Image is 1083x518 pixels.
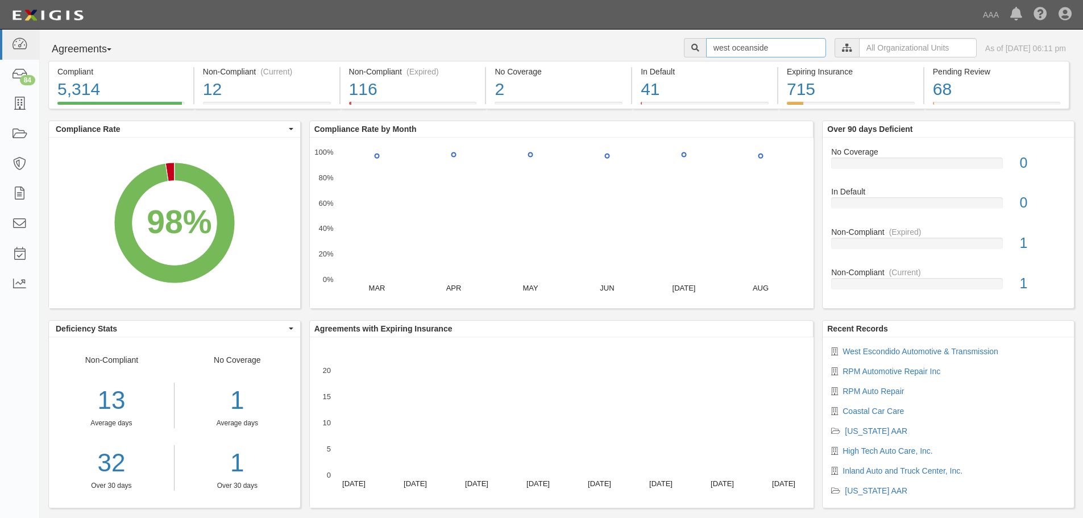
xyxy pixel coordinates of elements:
div: In Default [641,66,769,77]
text: 60% [318,198,333,207]
a: [US_STATE] AAR [845,486,907,495]
div: (Expired) [406,66,439,77]
text: MAR [368,284,385,292]
button: Deficiency Stats [49,321,300,337]
text: [DATE] [772,479,795,488]
button: Agreements [48,38,134,61]
b: Compliance Rate by Month [314,125,417,134]
span: Deficiency Stats [56,323,286,334]
text: 40% [318,224,333,233]
a: No Coverage0 [831,146,1065,187]
div: Non-Compliant [49,354,175,491]
a: RPM Automotive Repair Inc [843,367,940,376]
text: 20 [322,366,330,375]
text: 0% [322,275,333,284]
div: Average days [183,418,292,428]
text: JUN [600,284,614,292]
div: In Default [823,186,1074,197]
div: Non-Compliant (Current) [203,66,331,77]
text: 10 [322,418,330,427]
a: Inland Auto and Truck Center, Inc. [843,466,962,475]
div: 0 [1011,193,1074,213]
text: [DATE] [711,479,734,488]
div: Compliant [57,66,185,77]
div: 41 [641,77,769,102]
div: 2 [495,77,623,102]
div: Expiring Insurance [787,66,915,77]
div: 1 [1011,233,1074,254]
b: Over 90 days Deficient [827,125,912,134]
b: Agreements with Expiring Insurance [314,324,453,333]
text: [DATE] [649,479,673,488]
div: 116 [349,77,477,102]
div: As of [DATE] 06:11 pm [985,43,1066,54]
text: 20% [318,250,333,258]
div: Non-Compliant [823,267,1074,278]
a: Compliant5,314 [48,102,193,111]
div: Non-Compliant [823,226,1074,238]
text: [DATE] [342,479,366,488]
a: Pending Review68 [924,102,1069,111]
b: Recent Records [827,324,888,333]
a: [US_STATE] AAR [845,426,907,436]
svg: A chart. [49,138,300,308]
a: 32 [49,445,174,481]
a: Non-Compliant(Current)1 [831,267,1065,299]
div: Non-Compliant (Expired) [349,66,477,77]
div: 0 [1011,153,1074,173]
text: 15 [322,392,330,401]
a: Non-Compliant(Current)12 [194,102,339,111]
text: AUG [753,284,769,292]
div: 715 [787,77,915,102]
text: APR [446,284,461,292]
div: Average days [49,418,174,428]
div: No Coverage [823,146,1074,158]
text: [DATE] [526,479,550,488]
div: 84 [20,75,35,85]
div: 13 [49,383,174,418]
a: Coastal Car Care [843,407,904,416]
div: (Current) [889,267,921,278]
text: [DATE] [465,479,488,488]
div: 1 [183,445,292,481]
text: [DATE] [588,479,611,488]
input: All Organizational Units [859,38,977,57]
div: 1 [183,383,292,418]
text: [DATE] [672,284,695,292]
div: (Expired) [889,226,922,238]
a: AAA [977,3,1005,26]
svg: A chart. [310,138,814,308]
a: West Escondido Automotive & Transmission [843,347,998,356]
div: 12 [203,77,331,102]
input: Search Agreements [706,38,826,57]
div: (Current) [260,66,292,77]
text: 80% [318,173,333,182]
div: 98% [147,199,211,246]
text: MAY [522,284,538,292]
a: Expiring Insurance715 [778,102,923,111]
i: Help Center - Complianz [1034,8,1047,22]
div: No Coverage [495,66,623,77]
div: Over 30 days [49,481,174,491]
text: [DATE] [404,479,427,488]
div: 1 [1011,273,1074,294]
div: No Coverage [175,354,300,491]
svg: A chart. [310,337,814,508]
img: logo-5460c22ac91f19d4615b14bd174203de0afe785f0fc80cf4dbbc73dc1793850b.png [9,5,87,26]
a: No Coverage2 [486,102,631,111]
a: Non-Compliant(Expired)116 [341,102,486,111]
a: Non-Compliant(Expired)1 [831,226,1065,267]
text: 0 [327,471,331,479]
a: In Default41 [632,102,777,111]
text: 100% [314,148,334,156]
div: Pending Review [933,66,1060,77]
a: High Tech Auto Care, Inc. [843,446,933,455]
div: Over 30 days [183,481,292,491]
span: Compliance Rate [56,123,286,135]
button: Compliance Rate [49,121,300,137]
text: 5 [327,445,331,453]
